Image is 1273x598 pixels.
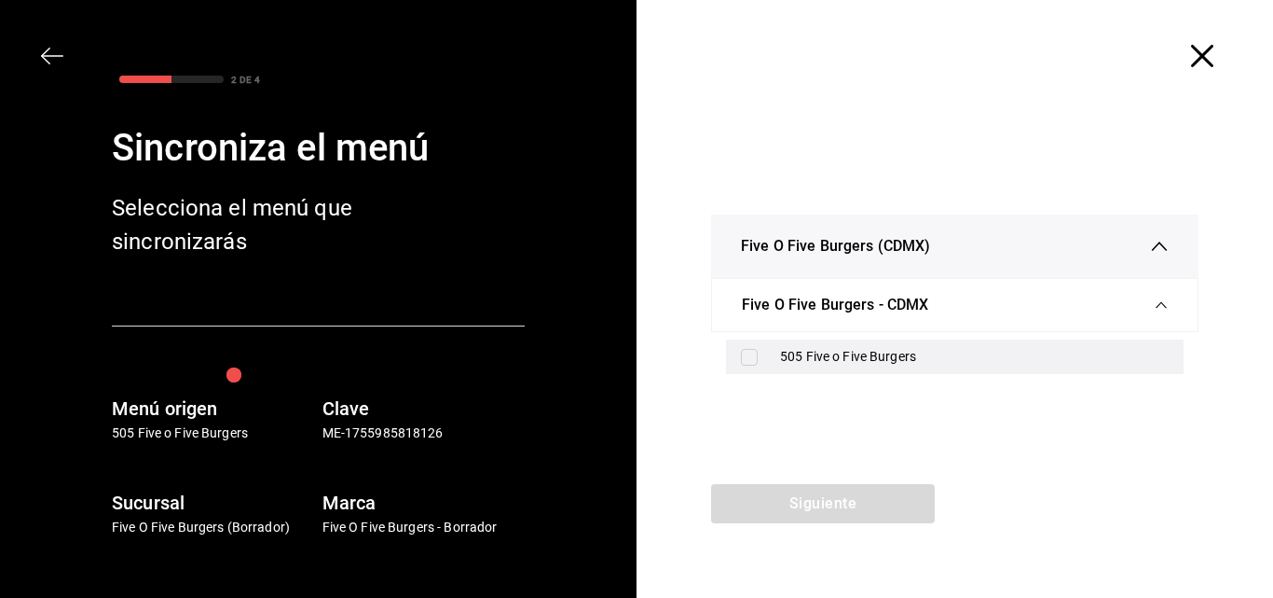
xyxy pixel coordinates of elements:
[741,235,930,257] span: Five O Five Burgers (CDMX)
[780,347,1169,367] div: 505 Five o Five Burgers
[112,424,315,443] p: 505 Five o Five Burgers
[322,488,526,518] h6: Marca
[322,518,526,537] p: Five O Five Burgers - Borrador
[112,394,315,424] h6: Menú origen
[231,73,260,87] div: 2 DE 4
[322,394,526,424] h6: Clave
[742,294,928,316] span: Five O Five Burgers - CDMX
[112,191,410,258] div: Selecciona el menú que sincronizarás
[112,488,315,518] h6: Sucursal
[112,120,525,176] div: Sincroniza el menú
[322,424,526,443] p: ME-1755985818126
[112,518,315,537] p: Five O Five Burgers (Borrador)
